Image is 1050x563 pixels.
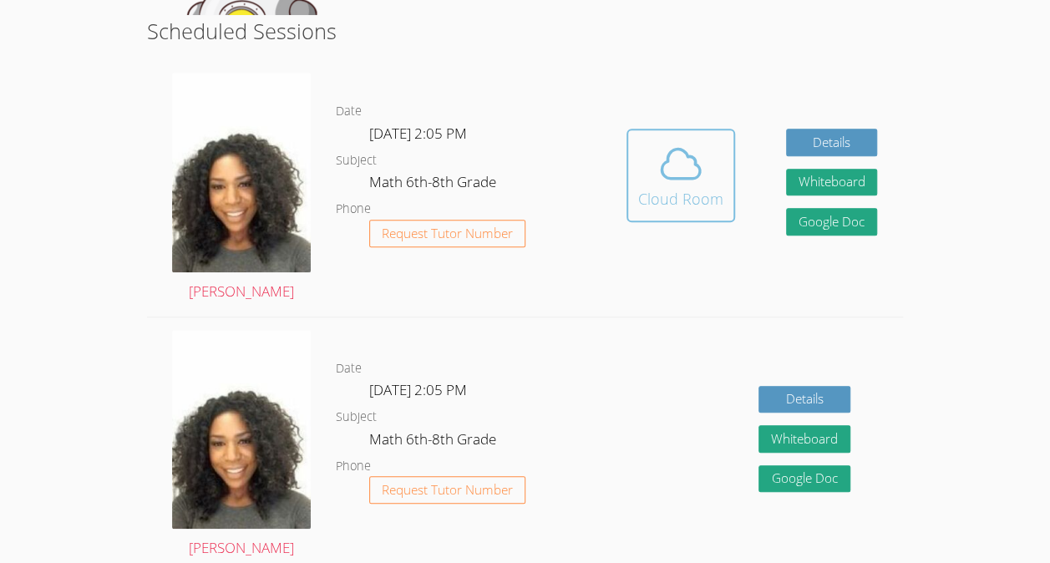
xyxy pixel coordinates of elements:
img: avatar.png [172,73,311,272]
dt: Date [336,358,362,379]
span: Request Tutor Number [382,227,513,240]
button: Whiteboard [758,425,850,453]
dt: Phone [336,456,371,477]
button: Request Tutor Number [369,220,525,247]
span: Request Tutor Number [382,484,513,496]
dd: Math 6th-8th Grade [369,428,500,456]
img: avatar.png [172,330,311,530]
dt: Date [336,101,362,122]
button: Request Tutor Number [369,476,525,504]
a: [PERSON_NAME] [172,330,311,560]
button: Whiteboard [786,169,878,196]
button: Cloud Room [626,129,735,222]
div: Cloud Room [638,187,723,210]
a: Google Doc [758,465,850,493]
a: Google Doc [786,208,878,236]
dt: Phone [336,199,371,220]
a: Details [786,129,878,156]
a: [PERSON_NAME] [172,73,311,303]
dt: Subject [336,407,377,428]
dt: Subject [336,150,377,171]
a: Details [758,386,850,413]
h2: Scheduled Sessions [147,15,903,47]
span: [DATE] 2:05 PM [369,380,467,399]
span: [DATE] 2:05 PM [369,124,467,143]
dd: Math 6th-8th Grade [369,170,500,199]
